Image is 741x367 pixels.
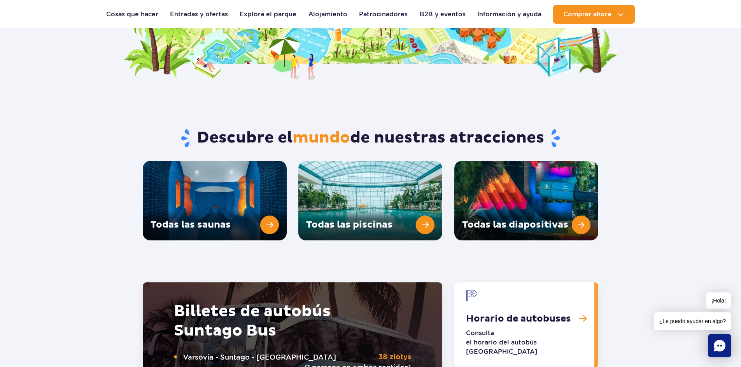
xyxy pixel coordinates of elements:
a: Alojamiento [308,5,347,24]
a: Todas las piscinas [298,161,442,240]
font: Alojamiento [308,10,347,18]
font: Información y ayuda [477,10,541,18]
button: Comprar ahora [553,5,635,24]
font: mundo [293,128,350,148]
font: Entradas y ofertas [170,10,228,18]
a: Explora el parque [240,5,296,24]
font: 38 zlotys [378,354,411,361]
font: Billetes de autobús [174,302,331,321]
div: Charlar [708,334,731,357]
a: B2B y eventos [420,5,466,24]
font: Cosas que hacer [106,10,158,18]
a: Cosas que hacer [106,5,158,24]
font: ¿Le puedo ayudar en algo? [659,318,726,324]
a: Información y ayuda [477,5,541,24]
a: Todas las saunas [143,161,287,240]
font: ¡Hola! [711,297,726,304]
font: Patrocinadores [359,10,408,18]
a: Patrocinadores [359,5,408,24]
font: Explora el parque [240,10,296,18]
font: Descubre el [197,128,293,148]
font: B2B y eventos [420,10,466,18]
font: de nuestras atracciones [350,128,544,148]
font: Suntago Bus [174,321,276,341]
a: Entradas y ofertas [170,5,228,24]
a: Todas las diapositivas [454,161,598,240]
font: Varsovia - Suntago - [GEOGRAPHIC_DATA] [183,353,336,361]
